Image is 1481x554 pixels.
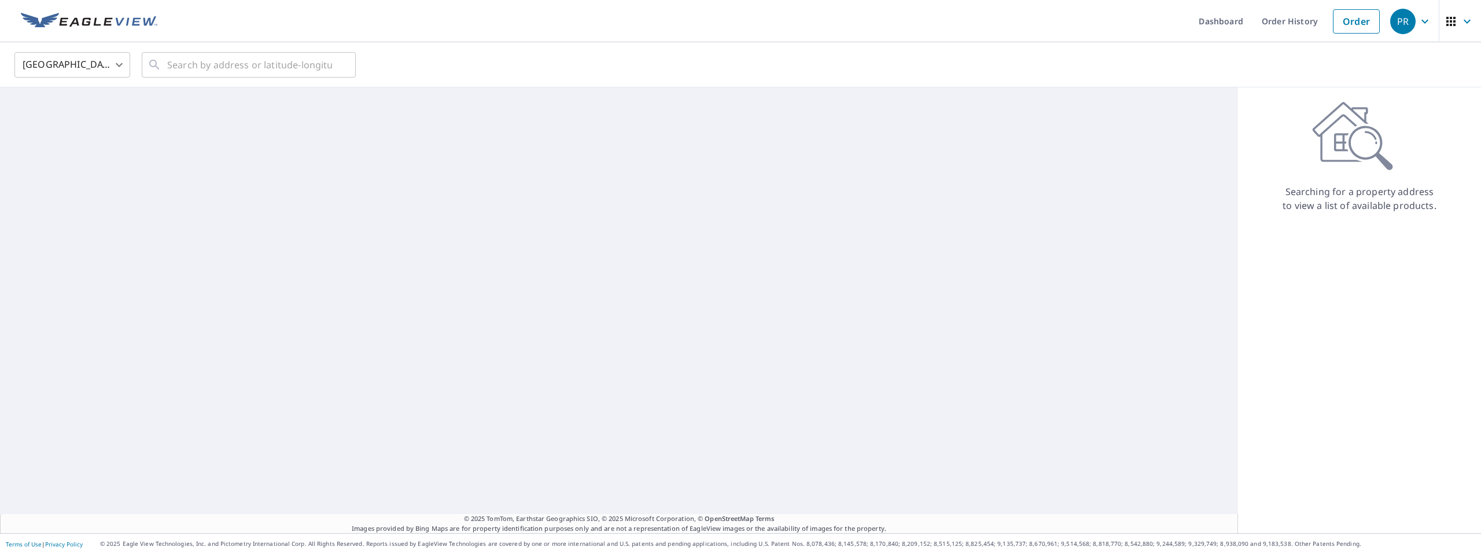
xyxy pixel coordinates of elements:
div: [GEOGRAPHIC_DATA] [14,49,130,81]
a: Terms of Use [6,540,42,548]
a: Privacy Policy [45,540,83,548]
a: OpenStreetMap [705,514,753,523]
p: | [6,541,83,548]
span: © 2025 TomTom, Earthstar Geographics SIO, © 2025 Microsoft Corporation, © [464,514,775,524]
p: © 2025 Eagle View Technologies, Inc. and Pictometry International Corp. All Rights Reserved. Repo... [100,540,1475,548]
a: Terms [756,514,775,523]
div: PR [1390,9,1416,34]
a: Order [1333,9,1380,34]
p: Searching for a property address to view a list of available products. [1282,185,1437,212]
img: EV Logo [21,13,157,30]
input: Search by address or latitude-longitude [167,49,332,81]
